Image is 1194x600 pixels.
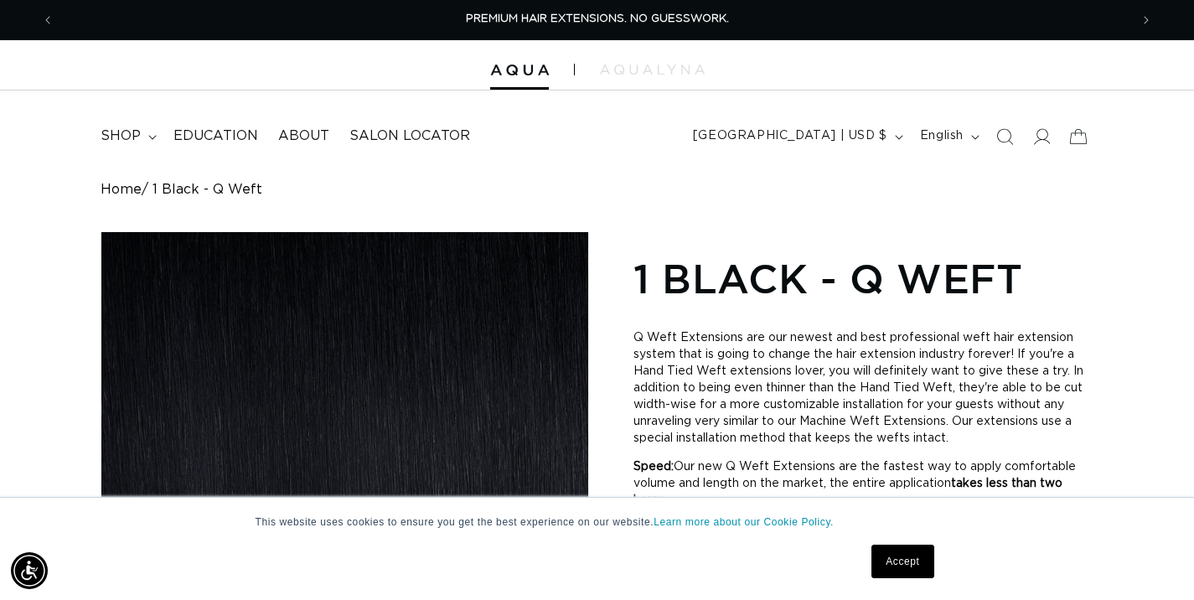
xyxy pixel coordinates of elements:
[693,127,887,145] span: [GEOGRAPHIC_DATA] | USD $
[910,121,986,153] button: English
[633,332,1083,444] span: Q Weft Extensions are our newest and best professional weft hair extension system that is going t...
[173,127,258,145] span: Education
[349,127,470,145] span: Salon Locator
[1110,520,1194,600] iframe: Chat Widget
[633,461,674,473] b: Speed:
[600,65,705,75] img: aqualyna.com
[683,121,910,153] button: [GEOGRAPHIC_DATA] | USD $
[90,117,163,155] summary: shop
[986,118,1023,155] summary: Search
[163,117,268,155] a: Education
[268,117,339,155] a: About
[466,13,729,24] span: PREMIUM HAIR EXTENSIONS. NO GUESSWORK.
[101,182,142,198] a: Home
[490,65,549,76] img: Aqua Hair Extensions
[101,182,1093,198] nav: breadcrumbs
[11,552,48,589] div: Accessibility Menu
[654,516,834,528] a: Learn more about our Cookie Policy.
[256,515,939,530] p: This website uses cookies to ensure you get the best experience on our website.
[152,182,262,198] span: 1 Black - Q Weft
[339,117,480,155] a: Salon Locator
[633,252,1093,304] h1: 1 Black - Q Weft
[871,545,933,578] a: Accept
[278,127,329,145] span: About
[633,461,1076,489] span: Our new Q Weft Extensions are the fastest way to apply comfortable volume and length on the marke...
[920,127,964,145] span: English
[101,127,141,145] span: shop
[29,4,66,36] button: Previous announcement
[1128,4,1165,36] button: Next announcement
